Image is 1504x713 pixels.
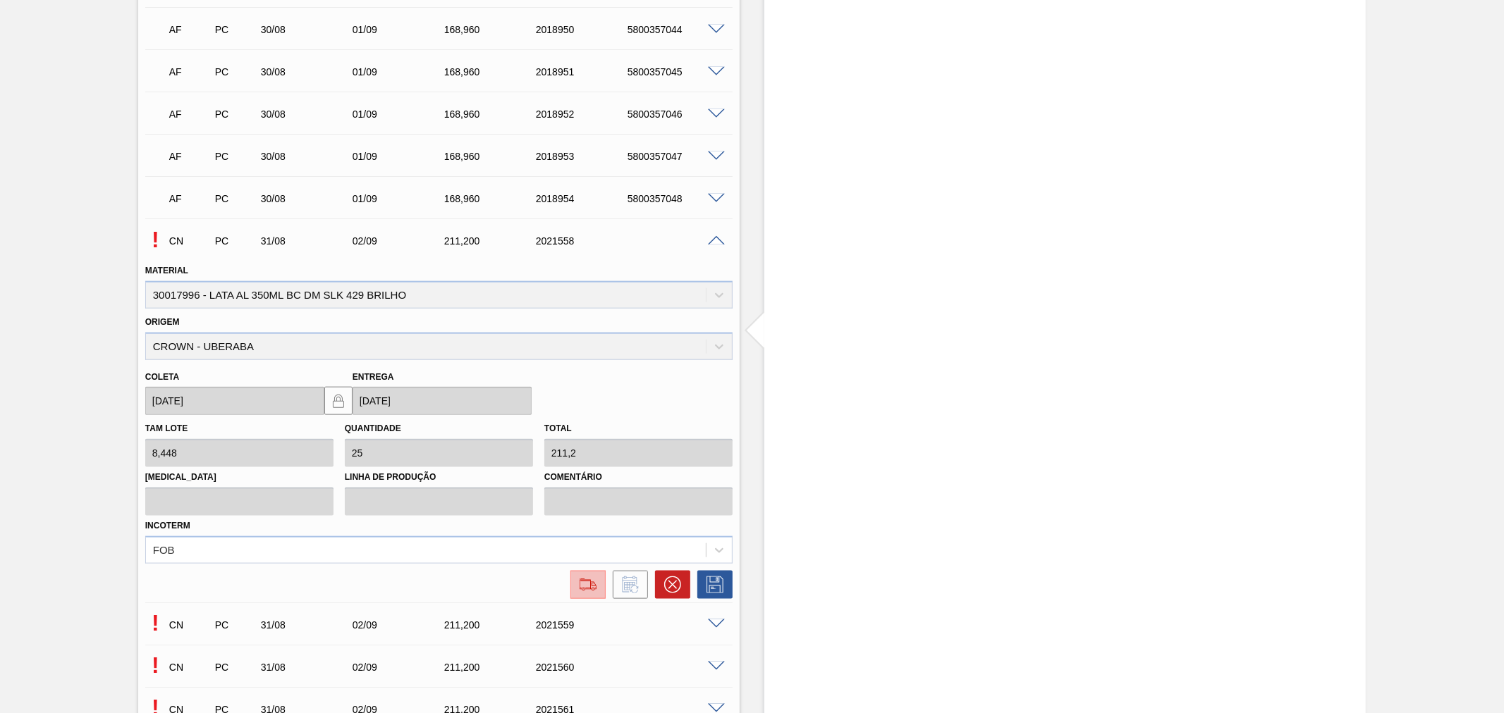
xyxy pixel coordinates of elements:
[212,66,260,77] div: Pedido de Compra
[257,619,361,631] div: 31/08/2025
[166,99,214,130] div: Aguardando Faturamento
[349,108,453,120] div: 01/09/2025
[532,151,636,162] div: 2018953
[441,108,544,120] div: 168,960
[257,66,361,77] div: 30/08/2025
[166,141,214,172] div: Aguardando Faturamento
[169,662,211,673] p: CN
[169,235,211,247] p: CN
[624,108,728,120] div: 5800357046
[212,193,260,204] div: Pedido de Compra
[532,66,636,77] div: 2018951
[563,571,606,599] div: Ir para Composição de Carga
[349,24,453,35] div: 01/09/2025
[624,151,728,162] div: 5800357047
[169,151,211,162] p: AF
[441,24,544,35] div: 168,960
[441,619,544,631] div: 211,200
[145,467,334,488] label: [MEDICAL_DATA]
[212,151,260,162] div: Pedido de Compra
[145,372,179,382] label: Coleta
[257,24,361,35] div: 30/08/2025
[606,571,648,599] div: Informar alteração no pedido
[441,235,544,247] div: 211,200
[169,108,211,120] p: AF
[532,662,636,673] div: 2021560
[212,24,260,35] div: Pedido de Compra
[169,619,211,631] p: CN
[349,662,453,673] div: 02/09/2025
[166,652,214,683] div: Composição de Carga em Negociação
[257,662,361,673] div: 31/08/2025
[349,235,453,247] div: 02/09/2025
[544,423,572,433] label: Total
[166,225,214,256] div: Composição de Carga em Negociação
[441,662,544,673] div: 211,200
[624,193,728,204] div: 5800357048
[544,467,733,488] label: Comentário
[345,423,401,433] label: Quantidade
[532,235,636,247] div: 2021558
[257,193,361,204] div: 30/08/2025
[145,227,166,253] p: Pendente de aceite
[145,521,190,531] label: Incoterm
[145,423,188,433] label: Tam lote
[169,66,211,77] p: AF
[145,610,166,636] p: Pendente de aceite
[212,619,260,631] div: Pedido de Compra
[532,24,636,35] div: 2018950
[166,183,214,214] div: Aguardando Faturamento
[624,66,728,77] div: 5800357045
[353,387,532,415] input: dd/mm/yyyy
[345,467,533,488] label: Linha de Produção
[349,619,453,631] div: 02/09/2025
[257,151,361,162] div: 30/08/2025
[169,24,211,35] p: AF
[169,193,211,204] p: AF
[532,619,636,631] div: 2021559
[441,193,544,204] div: 168,960
[145,317,180,327] label: Origem
[145,387,324,415] input: dd/mm/yyyy
[166,609,214,640] div: Composição de Carga em Negociação
[324,387,353,415] button: locked
[166,56,214,87] div: Aguardando Faturamento
[353,372,394,382] label: Entrega
[153,544,175,556] div: FOB
[441,151,544,162] div: 168,960
[441,66,544,77] div: 168,960
[257,108,361,120] div: 30/08/2025
[624,24,728,35] div: 5800357044
[532,108,636,120] div: 2018952
[257,235,361,247] div: 31/08/2025
[145,266,188,275] label: Material
[212,662,260,673] div: Pedido de Compra
[349,151,453,162] div: 01/09/2025
[648,571,690,599] div: Cancelar pedido
[349,193,453,204] div: 01/09/2025
[330,392,347,409] img: locked
[690,571,733,599] div: Salvar Pedido
[145,652,166,678] p: Pendente de aceite
[532,193,636,204] div: 2018954
[212,108,260,120] div: Pedido de Compra
[212,235,260,247] div: Pedido de Compra
[349,66,453,77] div: 01/09/2025
[166,14,214,45] div: Aguardando Faturamento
